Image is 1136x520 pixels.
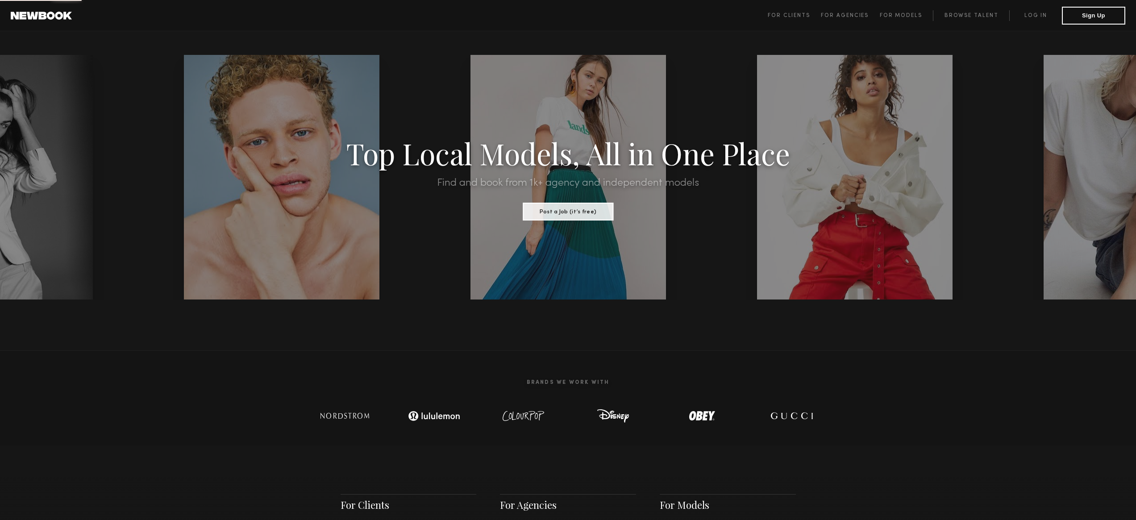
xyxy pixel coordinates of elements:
[523,206,613,216] a: Post a Job (it’s free)
[584,407,642,425] img: logo-disney.svg
[403,407,466,425] img: logo-lulu.svg
[523,203,613,220] button: Post a Job (it’s free)
[880,13,922,18] span: For Models
[933,10,1009,21] a: Browse Talent
[1062,7,1125,25] button: Sign Up
[500,498,557,512] a: For Agencies
[762,407,820,425] img: logo-gucci.svg
[660,498,709,512] a: For Models
[821,10,879,21] a: For Agencies
[314,407,376,425] img: logo-nordstrom.svg
[1009,10,1062,21] a: Log in
[495,407,553,425] img: logo-colour-pop.svg
[821,13,869,18] span: For Agencies
[880,10,933,21] a: For Models
[341,498,389,512] a: For Clients
[85,178,1051,188] h2: Find and book from 1k+ agency and independent models
[85,139,1051,167] h1: Top Local Models, All in One Place
[300,369,836,396] h2: Brands We Work With
[673,407,731,425] img: logo-obey.svg
[768,10,821,21] a: For Clients
[768,13,810,18] span: For Clients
